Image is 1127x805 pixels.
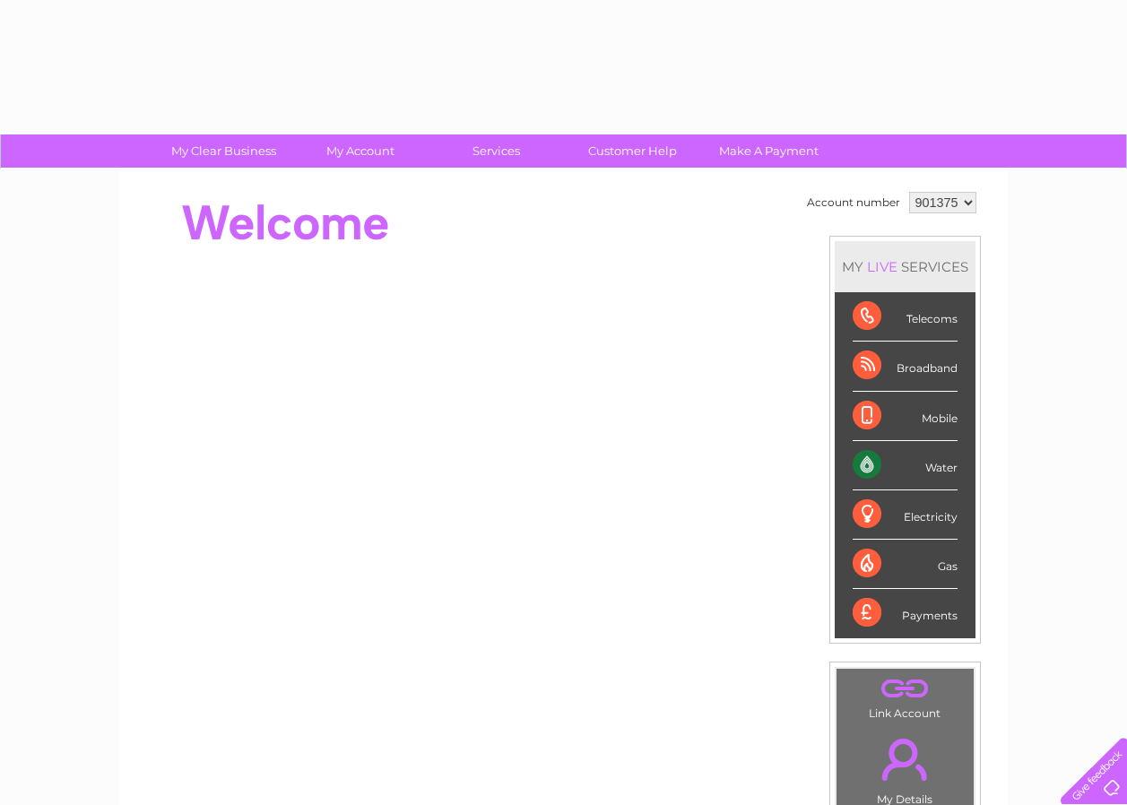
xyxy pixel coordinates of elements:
[863,258,901,275] div: LIVE
[853,392,958,441] div: Mobile
[853,589,958,637] div: Payments
[853,540,958,589] div: Gas
[802,187,905,218] td: Account number
[422,134,570,168] a: Services
[853,441,958,490] div: Water
[150,134,298,168] a: My Clear Business
[853,490,958,540] div: Electricity
[836,668,975,724] td: Link Account
[835,241,975,292] div: MY SERVICES
[695,134,843,168] a: Make A Payment
[853,292,958,342] div: Telecoms
[559,134,707,168] a: Customer Help
[853,342,958,391] div: Broadband
[841,728,969,791] a: .
[841,673,969,705] a: .
[286,134,434,168] a: My Account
